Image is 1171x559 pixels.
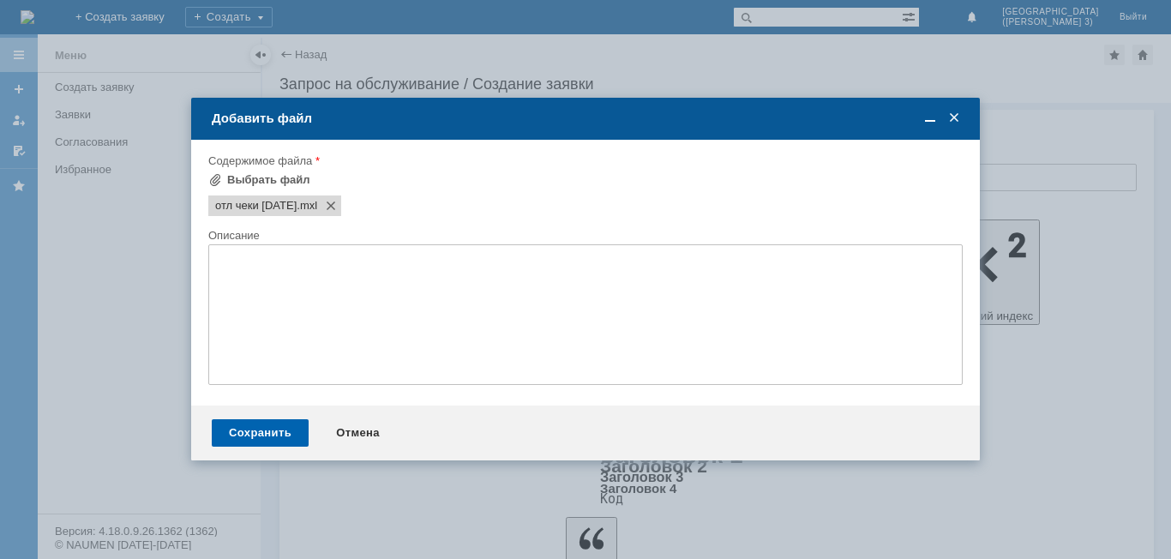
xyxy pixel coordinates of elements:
div: Выбрать файл [227,173,310,187]
div: Добавить файл [212,111,963,126]
span: отл чеки 26.08.25.mxl [297,199,317,213]
div: прошу удалить отложенные чеки [7,7,250,21]
span: Свернуть (Ctrl + M) [922,111,939,126]
span: отл чеки 26.08.25.mxl [215,199,297,213]
span: Закрыть [946,111,963,126]
div: Описание [208,230,959,241]
div: Содержимое файла [208,155,959,166]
